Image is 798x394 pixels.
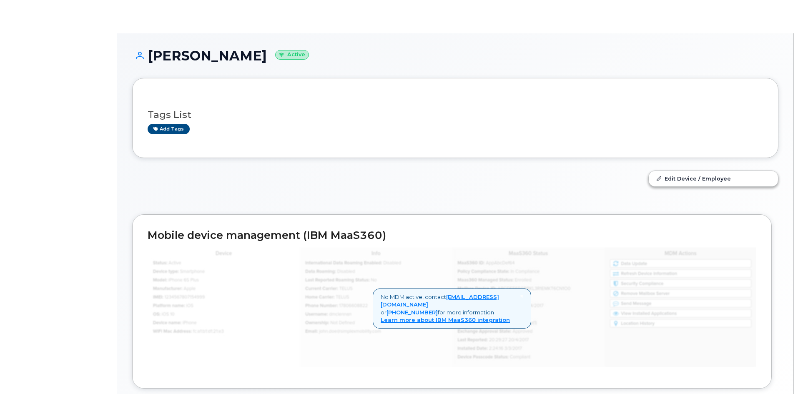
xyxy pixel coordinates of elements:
[520,293,523,299] a: Close
[132,48,778,63] h1: [PERSON_NAME]
[148,124,190,134] a: Add tags
[520,292,523,300] span: ×
[275,50,309,60] small: Active
[381,316,510,323] a: Learn more about IBM MaaS360 integration
[373,289,531,329] div: No MDM active, contact or for more information
[649,171,778,186] a: Edit Device / Employee
[386,309,438,316] a: [PHONE_NUMBER]
[148,230,756,241] h2: Mobile device management (IBM MaaS360)
[148,110,763,120] h3: Tags List
[148,247,756,367] img: mdm_maas360_data_lg-147edf4ce5891b6e296acbe60ee4acd306360f73f278574cfef86ac192ea0250.jpg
